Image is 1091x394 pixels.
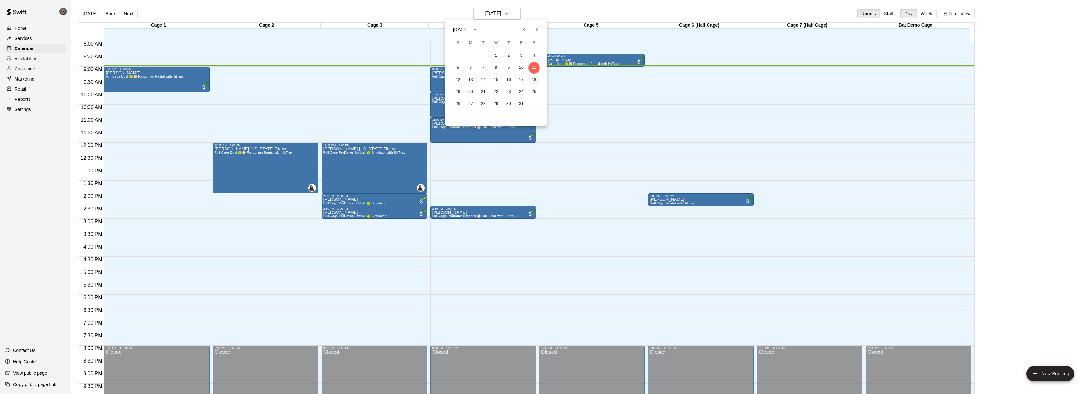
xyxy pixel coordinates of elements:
[465,74,476,86] button: 13
[453,26,468,33] div: [DATE]
[452,86,464,98] button: 19
[452,62,464,74] button: 5
[490,50,502,61] button: 1
[528,74,540,86] button: 18
[490,98,502,110] button: 29
[490,62,502,74] button: 8
[516,62,527,74] button: 10
[528,37,540,49] span: Saturday
[465,62,476,74] button: 6
[478,86,489,98] button: 21
[516,74,527,86] button: 17
[528,62,540,74] button: 11
[465,86,476,98] button: 20
[503,98,514,110] button: 30
[465,98,476,110] button: 27
[503,74,514,86] button: 16
[490,37,502,49] span: Wednesday
[528,50,540,61] button: 4
[452,74,464,86] button: 12
[518,23,530,36] button: Previous month
[490,74,502,86] button: 15
[465,37,476,49] span: Monday
[452,98,464,110] button: 26
[516,50,527,61] button: 3
[503,62,514,74] button: 9
[452,37,464,49] span: Sunday
[490,86,502,98] button: 22
[516,37,527,49] span: Friday
[503,86,514,98] button: 23
[478,98,489,110] button: 28
[503,37,514,49] span: Thursday
[503,50,514,61] button: 2
[478,62,489,74] button: 7
[530,23,543,36] button: Next month
[528,86,540,98] button: 25
[478,74,489,86] button: 14
[516,98,527,110] button: 31
[470,24,480,35] button: calendar view is open, switch to year view
[516,86,527,98] button: 24
[478,37,489,49] span: Tuesday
